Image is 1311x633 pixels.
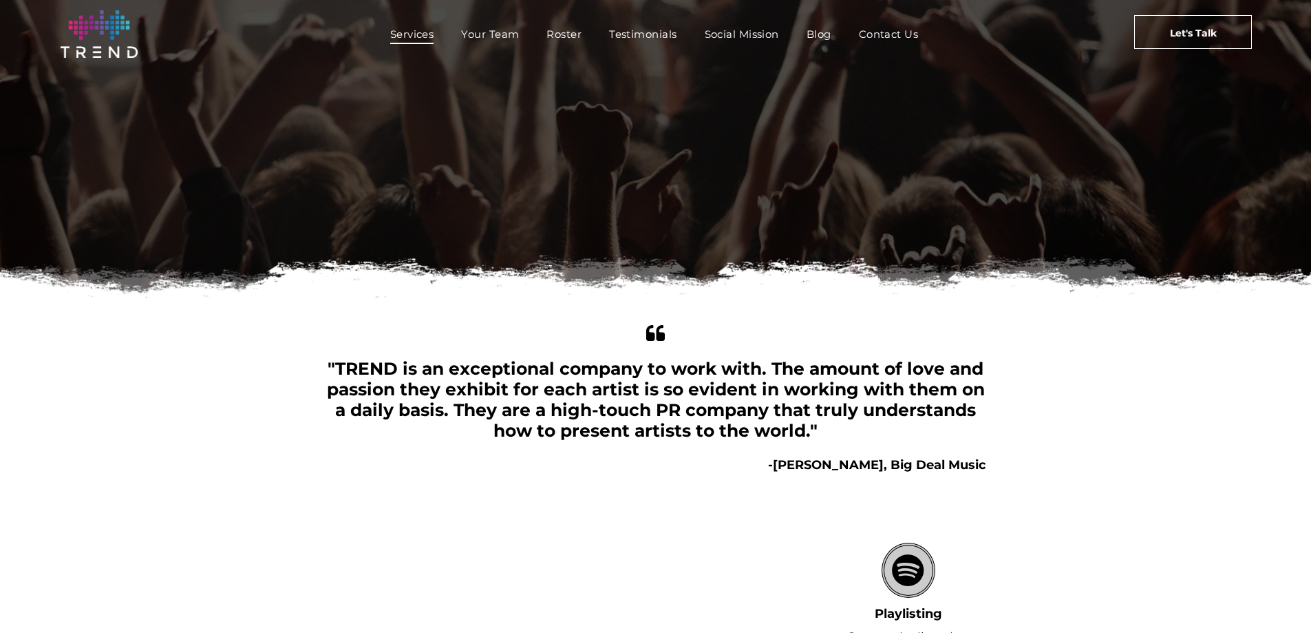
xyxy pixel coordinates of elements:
[768,457,986,473] b: -[PERSON_NAME], Big Deal Music
[595,24,690,44] a: Testimonials
[327,358,985,441] span: "TREND is an exceptional company to work with. The amount of love and passion they exhibit for ea...
[1134,15,1252,49] a: Let's Talk
[691,24,793,44] a: Social Mission
[61,10,138,58] img: logo
[793,24,845,44] a: Blog
[845,24,932,44] a: Contact Us
[376,24,448,44] a: Services
[1242,567,1311,633] iframe: Chat Widget
[1170,16,1217,50] span: Let's Talk
[447,24,533,44] a: Your Team
[533,24,595,44] a: Roster
[875,606,942,621] font: Playlisting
